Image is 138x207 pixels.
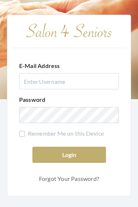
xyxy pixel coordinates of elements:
[19,95,46,104] label: Password
[19,61,60,70] label: E-Mail Address
[32,147,106,163] button: Login
[19,73,119,89] input: Enter Username
[19,129,104,138] label: Remember Me on this Device
[21,19,117,42] img: Salon 4 Seniors
[32,172,106,186] a: Forgot Your Password?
